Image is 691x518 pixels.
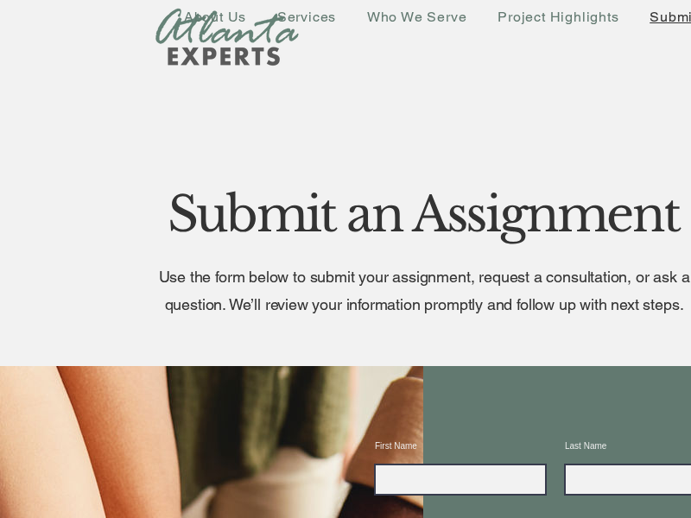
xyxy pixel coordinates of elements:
[155,8,299,66] img: New Logo Transparent Background_edited.png
[277,9,336,25] span: Services
[184,9,246,25] span: About Us
[498,9,618,25] span: Project Highlights
[374,442,547,451] label: First Name
[367,9,467,25] span: Who We Serve
[159,268,690,313] span: Use the form below to submit your assignment, request a consultation, or ask a question. We’ll re...
[168,185,679,244] span: Submit an Assignment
